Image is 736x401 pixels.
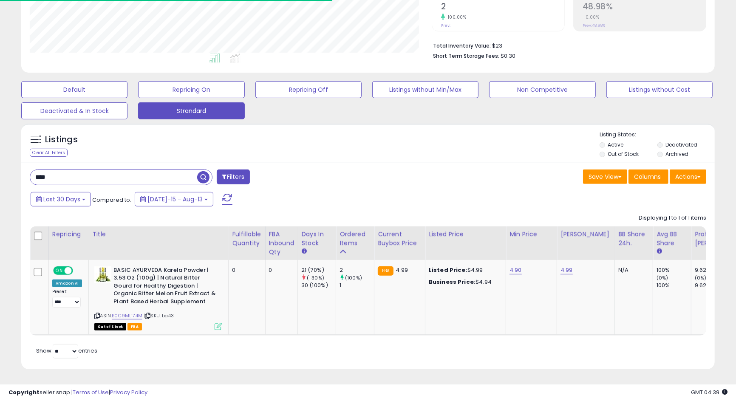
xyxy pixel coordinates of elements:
[583,23,605,28] small: Prev: 48.98%
[691,388,728,396] span: 2025-09-13 04:39 GMT
[429,266,499,274] div: $4.99
[340,282,374,289] div: 1
[301,230,332,248] div: Days In Stock
[301,248,306,255] small: Days In Stock.
[583,169,627,184] button: Save View
[510,266,522,274] a: 4.90
[8,389,147,397] div: seller snap | |
[606,81,713,98] button: Listings without Cost
[441,23,452,28] small: Prev: 1
[36,347,97,355] span: Show: entries
[92,196,131,204] span: Compared to:
[52,280,82,287] div: Amazon AI
[396,266,408,274] span: 4.99
[657,274,668,281] small: (0%)
[372,81,478,98] button: Listings without Min/Max
[269,266,292,274] div: 0
[301,282,336,289] div: 30 (100%)
[441,2,564,13] h2: 2
[43,195,80,203] span: Last 30 Days
[618,230,649,248] div: BB Share 24h.
[433,52,499,59] b: Short Term Storage Fees:
[378,266,393,276] small: FBA
[31,192,91,206] button: Last 30 Days
[138,81,244,98] button: Repricing On
[147,195,203,203] span: [DATE]-15 - Aug-13
[92,230,225,239] div: Title
[21,102,127,119] button: Deactivated & In Stock
[144,312,174,319] span: | SKU: ba43
[217,169,250,184] button: Filters
[340,230,371,248] div: Ordered Items
[628,169,668,184] button: Columns
[112,312,142,319] a: B0C9ML174M
[52,230,85,239] div: Repricing
[138,102,244,119] button: Strandard
[73,388,109,396] a: Terms of Use
[45,134,78,146] h5: Listings
[608,141,623,148] label: Active
[634,172,661,181] span: Columns
[301,266,336,274] div: 21 (70%)
[113,266,217,308] b: BASIC AYURVEDA Karela Powder | 3.53 Oz (100g) | Natural Bitter Gourd for Healthy Digestion | Orga...
[232,230,261,248] div: Fulfillable Quantity
[583,2,706,13] h2: 48.98%
[94,323,126,330] span: All listings that are currently out of stock and unavailable for purchase on Amazon
[510,230,553,239] div: Min Price
[429,278,476,286] b: Business Price:
[657,230,688,248] div: Avg BB Share
[433,40,700,50] li: $23
[21,81,127,98] button: Default
[445,14,467,20] small: 100.00%
[560,230,611,239] div: [PERSON_NAME]
[52,289,82,308] div: Preset:
[378,230,422,248] div: Current Buybox Price
[429,278,499,286] div: $4.94
[345,274,362,281] small: (100%)
[433,42,491,49] b: Total Inventory Value:
[110,388,147,396] a: Privacy Policy
[657,266,691,274] div: 100%
[670,169,706,184] button: Actions
[94,266,111,283] img: 41Lrc7xIu0L._SL40_.jpg
[8,388,40,396] strong: Copyright
[429,230,502,239] div: Listed Price
[30,149,68,157] div: Clear All Filters
[135,192,213,206] button: [DATE]-15 - Aug-13
[127,323,142,330] span: FBA
[255,81,362,98] button: Repricing Off
[232,266,258,274] div: 0
[501,52,515,60] span: $0.30
[72,267,85,274] span: OFF
[560,266,573,274] a: 4.99
[657,282,691,289] div: 100%
[608,150,639,158] label: Out of Stock
[657,248,662,255] small: Avg BB Share.
[307,274,324,281] small: (-30%)
[665,150,688,158] label: Archived
[695,274,707,281] small: (0%)
[583,14,600,20] small: 0.00%
[269,230,294,257] div: FBA inbound Qty
[489,81,595,98] button: Non Competitive
[340,266,374,274] div: 2
[429,266,467,274] b: Listed Price:
[639,214,706,222] div: Displaying 1 to 1 of 1 items
[54,267,65,274] span: ON
[600,131,715,139] p: Listing States:
[665,141,697,148] label: Deactivated
[94,266,222,329] div: ASIN:
[618,266,646,274] div: N/A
